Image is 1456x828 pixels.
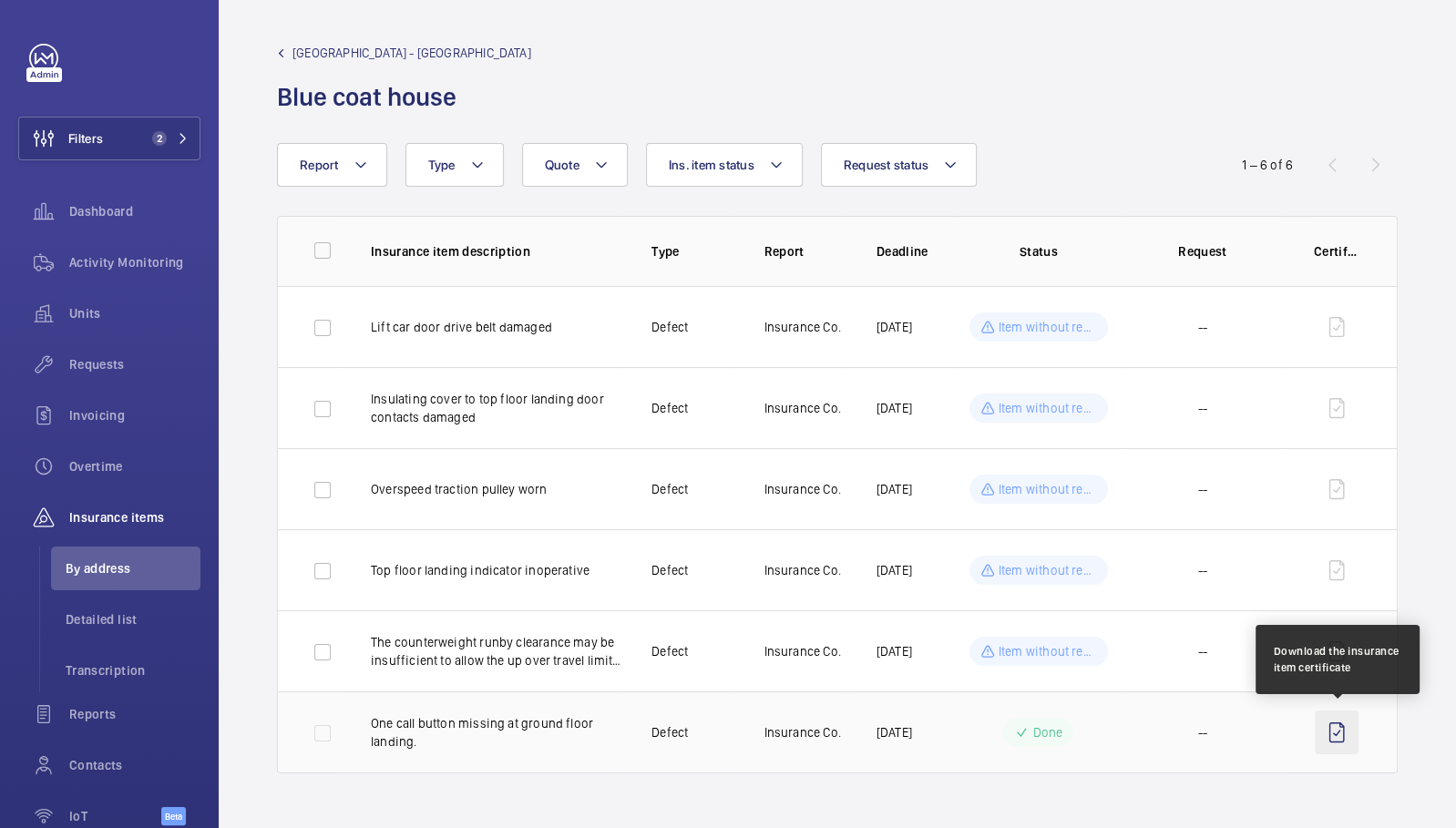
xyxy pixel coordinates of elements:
[405,143,504,187] button: Type
[877,318,912,336] p: [DATE]
[66,661,200,680] span: Transcription
[69,253,200,271] span: Activity Monitoring
[999,480,1097,498] p: Item without request
[371,318,622,336] p: Lift car door drive belt damaged
[371,714,622,751] p: One call button missing at ground floor landing.
[69,406,200,424] span: Invoicing
[651,318,688,336] p: Defect
[651,561,688,579] p: Defect
[277,80,531,114] h1: Blue coat house
[764,242,846,261] p: Report
[764,723,840,741] p: Insurance Co.
[844,158,929,172] span: Request status
[764,318,840,336] p: Insurance Co.
[999,399,1097,417] p: Item without request
[371,242,622,261] p: Insurance item description
[66,559,200,578] span: By address
[371,390,622,426] p: Insulating cover to top floor landing door contacts damaged
[69,457,200,475] span: Overtime
[646,143,803,187] button: Ins. item status
[18,117,200,160] button: Filters2
[1242,156,1293,174] div: 1 – 6 of 6
[1198,399,1207,417] span: --
[69,705,200,723] span: Reports
[969,242,1108,261] p: Status
[999,561,1097,579] p: Item without request
[1314,242,1360,261] p: Certificate
[522,143,628,187] button: Quote
[545,158,579,172] span: Quote
[821,143,978,187] button: Request status
[764,399,840,417] p: Insurance Co.
[371,480,622,498] p: Overspeed traction pulley worn
[877,242,957,261] p: Deadline
[651,480,688,498] p: Defect
[877,480,912,498] p: [DATE]
[371,561,622,579] p: Top floor landing indicator inoperative
[371,633,622,670] p: The counterweight runby clearance may be insufficient to allow the up over travel limit switch to...
[66,610,200,629] span: Detailed list
[1198,561,1207,579] span: --
[152,131,167,146] span: 2
[877,399,912,417] p: [DATE]
[764,642,840,660] p: Insurance Co.
[1133,242,1272,261] p: Request
[877,723,912,741] p: [DATE]
[68,129,103,148] span: Filters
[277,143,387,187] button: Report
[161,807,186,825] span: Beta
[69,807,161,825] span: IoT
[69,202,200,220] span: Dashboard
[999,642,1097,660] p: Item without request
[428,158,456,172] span: Type
[69,508,200,526] span: Insurance items
[651,242,734,261] p: Type
[651,642,688,660] p: Defect
[764,561,840,579] p: Insurance Co.
[292,44,531,62] span: [GEOGRAPHIC_DATA] - [GEOGRAPHIC_DATA]
[1198,318,1207,336] span: --
[69,756,200,774] span: Contacts
[69,304,200,322] span: Units
[764,480,840,498] p: Insurance Co.
[651,399,688,417] p: Defect
[300,158,339,172] span: Report
[651,723,688,741] p: Defect
[877,642,912,660] p: [DATE]
[877,561,912,579] p: [DATE]
[1274,643,1401,676] div: Download the insurance item certificate
[999,318,1097,336] p: Item without request
[1198,480,1207,498] span: --
[1032,723,1062,741] p: Done
[1198,723,1207,741] span: --
[669,158,754,172] span: Ins. item status
[69,355,200,373] span: Requests
[1198,642,1207,660] span: --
